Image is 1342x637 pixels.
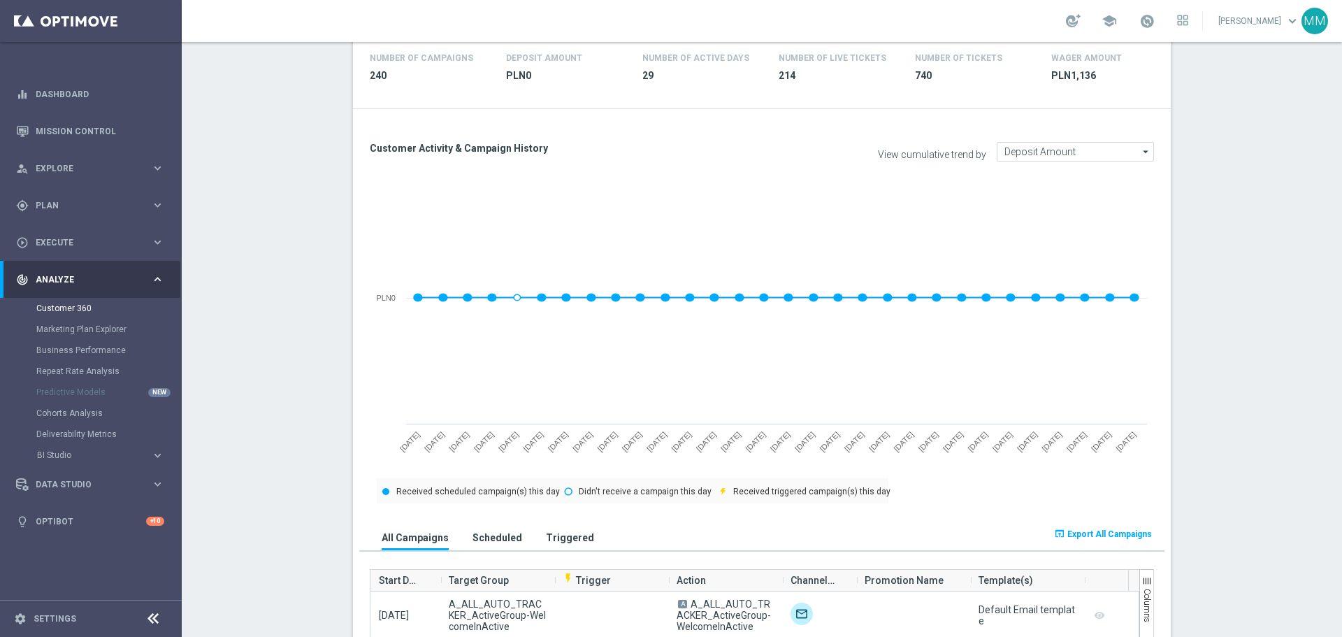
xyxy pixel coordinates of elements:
[36,366,145,377] a: Repeat Rate Analysis
[15,479,165,490] button: Data Studio keyboard_arrow_right
[16,113,164,150] div: Mission Control
[818,430,841,453] text: [DATE]
[36,324,145,335] a: Marketing Plan Explorer
[15,126,165,137] button: Mission Control
[791,603,813,625] img: Target group only
[645,430,668,453] text: [DATE]
[941,430,965,453] text: [DATE]
[571,430,594,453] text: [DATE]
[15,89,165,100] button: equalizer Dashboard
[621,430,644,453] text: [DATE]
[917,430,940,453] text: [DATE]
[791,566,837,594] span: Channel(s)
[1217,10,1301,31] a: [PERSON_NAME]keyboard_arrow_down
[36,76,164,113] a: Dashboard
[151,449,164,462] i: keyboard_arrow_right
[36,424,180,445] div: Deliverability Metrics
[16,273,29,286] i: track_changes
[1090,430,1113,453] text: [DATE]
[677,566,706,594] span: Action
[379,566,421,594] span: Start Date
[469,524,526,550] button: Scheduled
[36,319,180,340] div: Marketing Plan Explorer
[563,575,611,586] span: Trigger
[37,451,137,459] span: BI Studio
[379,610,409,621] span: [DATE]
[542,524,598,550] button: Triggered
[151,199,164,212] i: keyboard_arrow_right
[370,69,489,83] span: 240
[15,274,165,285] button: track_changes Analyze keyboard_arrow_right
[36,480,151,489] span: Data Studio
[36,445,180,466] div: BI Studio
[966,430,989,453] text: [DATE]
[546,531,594,544] h3: Triggered
[16,162,29,175] i: person_search
[15,200,165,211] div: gps_fixed Plan keyboard_arrow_right
[36,408,145,419] a: Cohorts Analysis
[36,503,146,540] a: Optibot
[1051,69,1171,83] span: PLN1,136
[867,430,890,453] text: [DATE]
[779,53,886,63] h4: Number Of Live Tickets
[793,430,816,453] text: [DATE]
[16,88,29,101] i: equalizer
[915,53,1002,63] h4: Number Of Tickets
[769,430,792,453] text: [DATE]
[1052,524,1154,544] button: open_in_browser Export All Campaigns
[521,430,544,453] text: [DATE]
[449,566,509,594] span: Target Group
[36,340,180,361] div: Business Performance
[36,303,145,314] a: Customer 360
[472,531,522,544] h3: Scheduled
[1016,430,1039,453] text: [DATE]
[398,430,421,453] text: [DATE]
[146,517,164,526] div: +10
[36,361,180,382] div: Repeat Rate Analysis
[16,236,151,249] div: Execute
[979,566,1033,594] span: Template(s)
[497,430,520,453] text: [DATE]
[16,478,151,491] div: Data Studio
[15,163,165,174] div: person_search Explore keyboard_arrow_right
[148,388,171,397] div: NEW
[36,403,180,424] div: Cohorts Analysis
[506,69,626,83] span: PLN0
[878,149,986,161] label: View cumulative trend by
[719,430,742,453] text: [DATE]
[16,503,164,540] div: Optibot
[16,199,151,212] div: Plan
[563,573,574,584] i: flash_on
[472,430,496,453] text: [DATE]
[16,76,164,113] div: Dashboard
[382,531,449,544] h3: All Campaigns
[36,429,145,440] a: Deliverability Metrics
[37,451,151,459] div: BI Studio
[642,69,762,83] span: 29
[15,237,165,248] div: play_circle_outline Execute keyboard_arrow_right
[36,298,180,319] div: Customer 360
[449,599,546,632] span: A_ALL_AUTO_TRACKER_ActiveGroup-WelcomeInActive
[151,162,164,175] i: keyboard_arrow_right
[423,430,446,453] text: [DATE]
[16,273,151,286] div: Analyze
[16,515,29,528] i: lightbulb
[991,430,1014,453] text: [DATE]
[843,430,866,453] text: [DATE]
[892,430,915,453] text: [DATE]
[979,604,1076,627] div: Default Email template
[15,516,165,527] button: lightbulb Optibot +10
[36,275,151,284] span: Analyze
[447,430,470,453] text: [DATE]
[36,164,151,173] span: Explore
[370,53,473,63] h4: Number of Campaigns
[779,69,898,83] span: 214
[378,524,452,550] button: All Campaigns
[16,162,151,175] div: Explore
[1301,8,1328,34] div: MM
[1040,430,1063,453] text: [DATE]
